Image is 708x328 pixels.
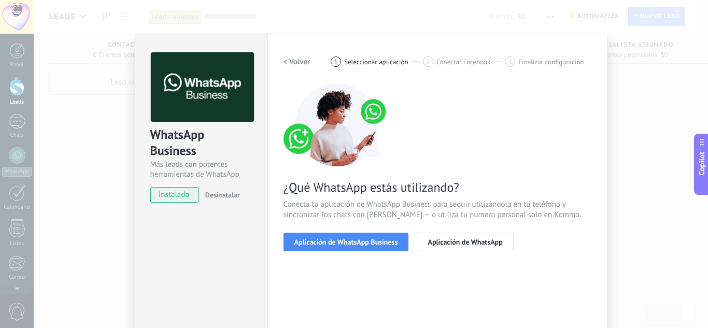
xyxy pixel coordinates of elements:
[284,199,591,220] span: Conecta tu aplicación de WhatsApp Business para seguir utilizándola en tu teléfono y sincronizar ...
[284,83,392,166] img: connect number
[428,238,502,246] span: Aplicación de WhatsApp
[201,187,240,203] button: Desinstalar
[151,187,198,203] span: instalado
[151,52,254,122] img: logo_main.png
[150,160,252,179] div: Más leads con potentes herramientas de WhatsApp
[284,57,310,67] h2: < Volver
[284,233,409,251] button: Aplicación de WhatsApp Business
[417,233,513,251] button: Aplicación de WhatsApp
[697,151,707,175] span: Copilot
[294,238,398,246] span: Aplicación de WhatsApp Business
[284,179,591,195] span: ¿Qué WhatsApp estás utilizando?
[518,58,584,66] span: Finalizar configuración
[205,190,240,199] span: Desinstalar
[508,58,512,66] span: 3
[334,58,338,66] span: 1
[426,58,430,66] span: 2
[150,126,252,160] div: WhatsApp Business
[284,52,310,71] button: < Volver
[344,58,408,66] span: Seleccionar aplicación
[436,58,491,66] span: Conectar Facebook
